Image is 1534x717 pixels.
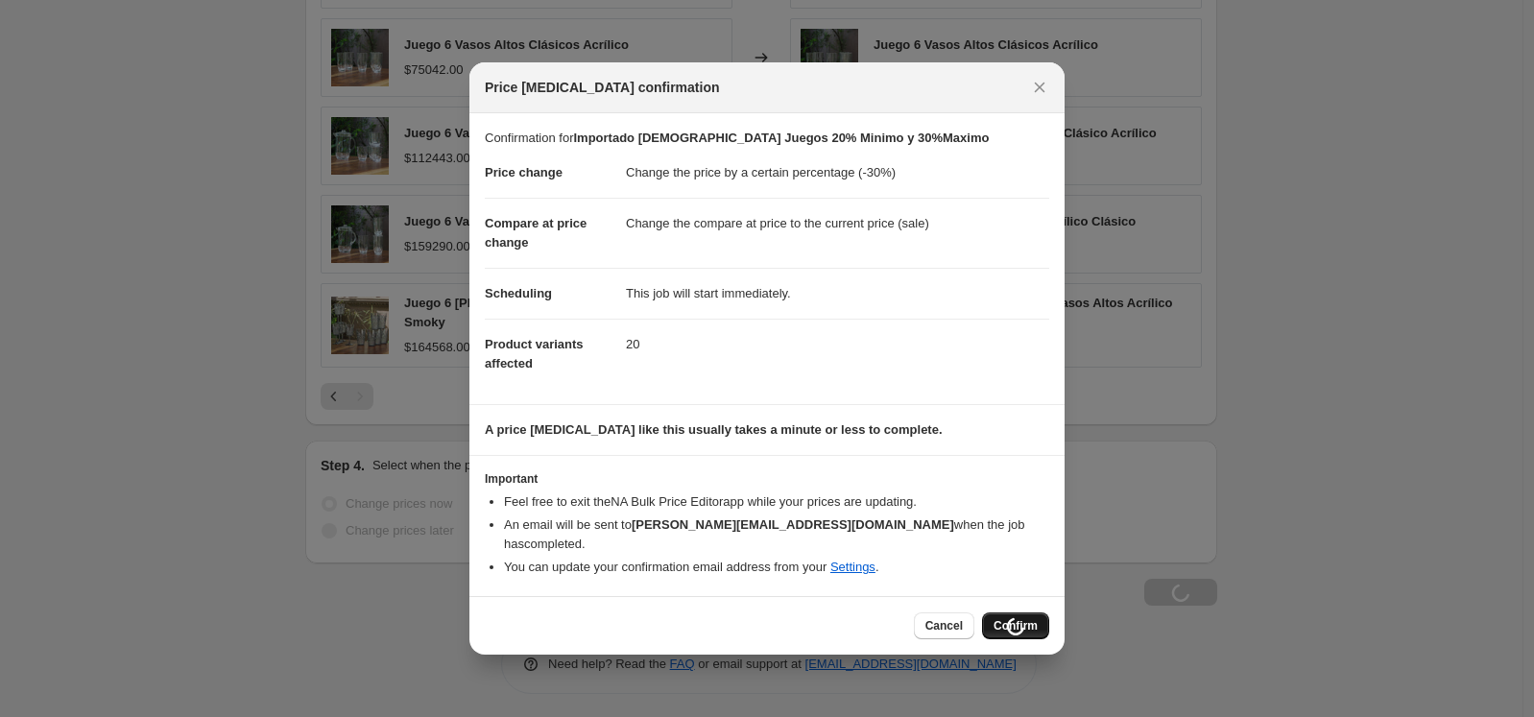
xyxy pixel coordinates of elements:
span: Price [MEDICAL_DATA] confirmation [485,78,720,97]
a: Settings [830,560,875,574]
span: Price change [485,165,563,179]
h3: Important [485,471,1049,487]
button: Close [1026,74,1053,101]
span: Scheduling [485,286,552,300]
span: Cancel [925,618,963,633]
li: An email will be sent to when the job has completed . [504,515,1049,554]
b: [PERSON_NAME][EMAIL_ADDRESS][DOMAIN_NAME] [632,517,954,532]
li: You can update your confirmation email address from your . [504,558,1049,577]
dd: This job will start immediately. [626,268,1049,319]
span: Compare at price change [485,216,587,250]
b: A price [MEDICAL_DATA] like this usually takes a minute or less to complete. [485,422,943,437]
button: Cancel [914,612,974,639]
b: Importado [DEMOGRAPHIC_DATA] Juegos 20% Minimo y 30%Maximo [573,131,989,145]
span: Product variants affected [485,337,584,370]
li: Feel free to exit the NA Bulk Price Editor app while your prices are updating. [504,492,1049,512]
dd: Change the price by a certain percentage (-30%) [626,148,1049,198]
dd: Change the compare at price to the current price (sale) [626,198,1049,249]
p: Confirmation for [485,129,1049,148]
dd: 20 [626,319,1049,370]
